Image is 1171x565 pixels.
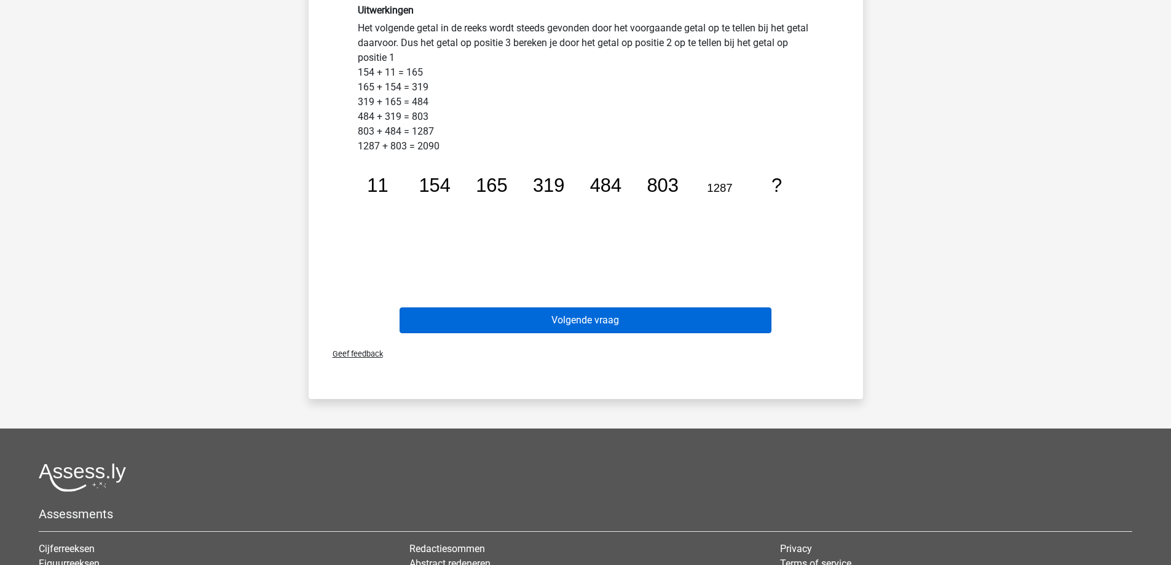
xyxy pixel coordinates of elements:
[589,175,621,196] tspan: 484
[367,175,388,196] tspan: 11
[323,349,383,358] span: Geef feedback
[532,175,564,196] tspan: 319
[358,4,814,16] h6: Uitwerkingen
[647,175,679,196] tspan: 803
[39,463,126,492] img: Assessly logo
[707,181,732,194] tspan: 1287
[39,543,95,555] a: Cijferreeksen
[400,307,771,333] button: Volgende vraag
[419,175,451,196] tspan: 154
[409,543,485,555] a: Redactiesommen
[39,507,1132,521] h5: Assessments
[771,175,782,196] tspan: ?
[349,4,823,268] div: Het volgende getal in de reeks wordt steeds gevonden door het voorgaande getal op te tellen bij h...
[476,175,508,196] tspan: 165
[780,543,812,555] a: Privacy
